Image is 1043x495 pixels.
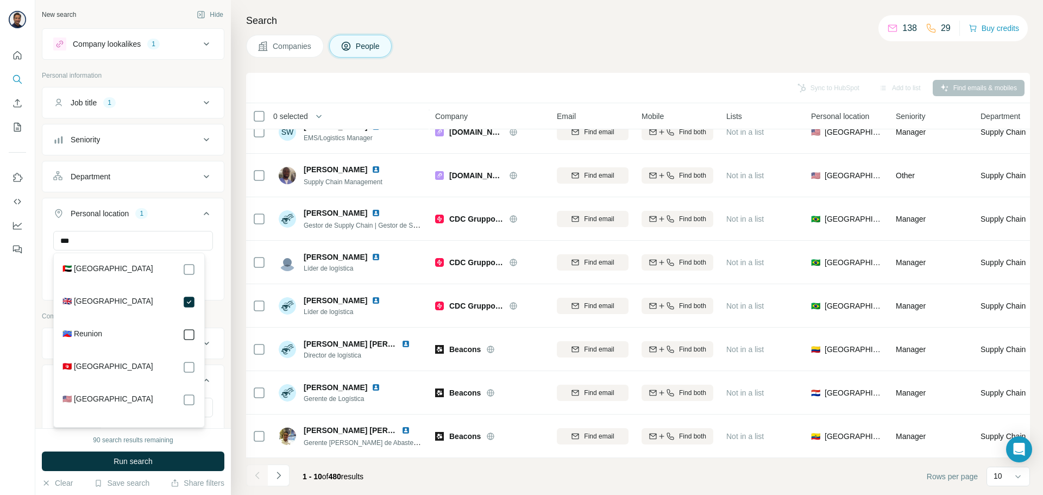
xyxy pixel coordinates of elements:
[642,111,664,122] span: Mobile
[94,478,149,488] button: Save search
[811,431,820,442] span: 🇪🇨
[557,298,629,314] button: Find email
[401,340,410,348] img: LinkedIn logo
[811,111,869,122] span: Personal location
[449,170,504,181] span: [DOMAIN_NAME]
[726,128,764,136] span: Not in a list
[435,128,444,136] img: Logo of Lnk.Bio
[304,208,367,218] span: [PERSON_NAME]
[981,300,1026,311] span: Supply Chain
[969,21,1019,36] button: Buy credits
[42,200,224,231] button: Personal location1
[372,165,380,174] img: LinkedIn logo
[941,22,951,35] p: 29
[584,214,614,224] span: Find email
[171,478,224,488] button: Share filters
[62,393,153,406] label: 🇺🇸 [GEOGRAPHIC_DATA]
[557,124,629,140] button: Find email
[42,367,224,398] button: Industry1
[896,215,926,223] span: Manager
[279,384,296,402] img: Avatar
[435,258,444,267] img: Logo of CDC Gruppo Affidea
[304,394,393,404] span: Gerente de Logística
[135,209,148,218] div: 1
[726,111,742,122] span: Lists
[981,431,1026,442] span: Supply Chain
[401,426,410,435] img: LinkedIn logo
[435,432,444,441] img: Logo of Beacons
[825,300,883,311] span: [GEOGRAPHIC_DATA]
[304,264,393,273] span: Líder de logística
[825,387,883,398] span: [GEOGRAPHIC_DATA]
[679,214,706,224] span: Find both
[825,127,883,137] span: [GEOGRAPHIC_DATA]
[679,258,706,267] span: Find both
[42,311,224,321] p: Company information
[449,300,504,311] span: CDC Gruppo Affidea
[279,341,296,358] img: Avatar
[304,252,367,262] span: [PERSON_NAME]
[42,10,76,20] div: New search
[71,171,110,182] div: Department
[93,435,173,445] div: 90 search results remaining
[927,471,978,482] span: Rows per page
[726,432,764,441] span: Not in a list
[584,171,614,180] span: Find email
[679,344,706,354] span: Find both
[73,39,141,49] div: Company lookalikes
[329,472,341,481] span: 480
[825,170,883,181] span: [GEOGRAPHIC_DATA]
[449,387,481,398] span: Beacons
[435,171,444,180] img: Logo of Lnk.Bio
[679,127,706,137] span: Find both
[642,298,713,314] button: Find both
[9,70,26,89] button: Search
[279,167,296,184] img: Avatar
[304,164,367,175] span: [PERSON_NAME]
[825,214,883,224] span: [GEOGRAPHIC_DATA]
[726,389,764,397] span: Not in a list
[273,111,308,122] span: 0 selected
[642,124,713,140] button: Find both
[372,253,380,261] img: LinkedIn logo
[981,257,1026,268] span: Supply Chain
[9,240,26,259] button: Feedback
[42,31,224,57] button: Company lookalikes1
[584,431,614,441] span: Find email
[642,211,713,227] button: Find both
[62,361,153,374] label: 🇹🇳 [GEOGRAPHIC_DATA]
[304,340,433,348] span: [PERSON_NAME] [PERSON_NAME]
[268,465,290,486] button: Navigate to next page
[9,46,26,65] button: Quick start
[62,263,153,276] label: 🇦🇪 [GEOGRAPHIC_DATA]
[584,388,614,398] span: Find email
[279,123,296,141] div: SW
[726,258,764,267] span: Not in a list
[303,472,322,481] span: 1 - 10
[557,111,576,122] span: Email
[147,39,160,49] div: 1
[42,478,73,488] button: Clear
[557,254,629,271] button: Find email
[811,387,820,398] span: 🇵🇾
[42,452,224,471] button: Run search
[584,127,614,137] span: Find email
[9,93,26,113] button: Enrich CSV
[9,168,26,187] button: Use Surfe on LinkedIn
[356,41,381,52] span: People
[435,215,444,223] img: Logo of CDC Gruppo Affidea
[642,385,713,401] button: Find both
[9,192,26,211] button: Use Surfe API
[557,385,629,401] button: Find email
[189,7,231,23] button: Hide
[372,209,380,217] img: LinkedIn logo
[62,328,102,341] label: 🇷🇪 Reunion
[981,111,1020,122] span: Department
[557,211,629,227] button: Find email
[811,170,820,181] span: 🇺🇸
[304,295,367,306] span: [PERSON_NAME]
[642,428,713,444] button: Find both
[811,214,820,224] span: 🇧🇷
[994,471,1002,481] p: 10
[679,171,706,180] span: Find both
